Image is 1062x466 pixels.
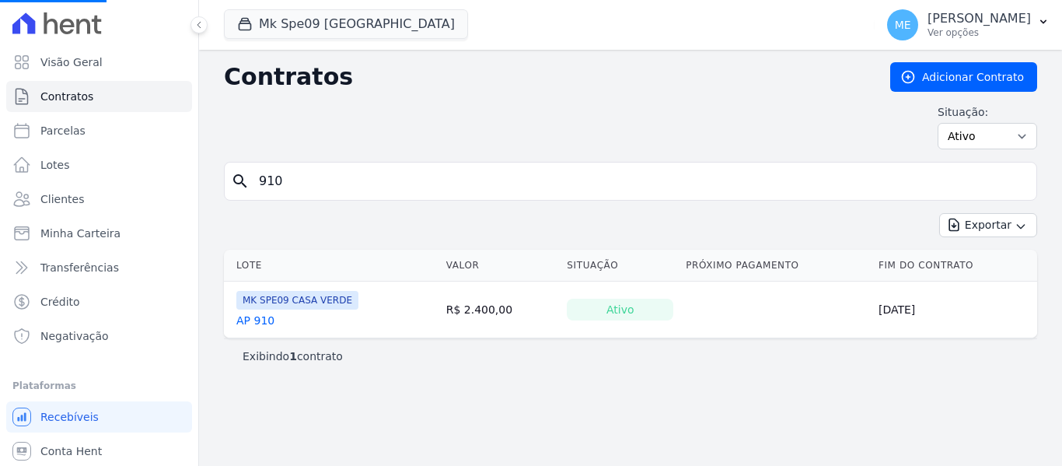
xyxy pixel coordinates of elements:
[939,213,1037,237] button: Exportar
[40,294,80,310] span: Crédito
[6,81,192,112] a: Contratos
[6,149,192,180] a: Lotes
[938,104,1037,120] label: Situação:
[250,166,1030,197] input: Buscar por nome do lote
[224,9,468,39] button: Mk Spe09 [GEOGRAPHIC_DATA]
[224,250,440,282] th: Lote
[895,19,911,30] span: ME
[6,218,192,249] a: Minha Carteira
[12,377,186,395] div: Plataformas
[40,443,102,459] span: Conta Hent
[236,313,274,328] a: AP 910
[872,250,1037,282] th: Fim do Contrato
[40,226,121,241] span: Minha Carteira
[40,260,119,275] span: Transferências
[890,62,1037,92] a: Adicionar Contrato
[561,250,679,282] th: Situação
[872,282,1037,338] td: [DATE]
[928,11,1031,26] p: [PERSON_NAME]
[40,54,103,70] span: Visão Geral
[289,350,297,363] b: 1
[6,184,192,215] a: Clientes
[6,252,192,283] a: Transferências
[679,250,872,282] th: Próximo Pagamento
[6,321,192,352] a: Negativação
[224,63,865,91] h2: Contratos
[875,3,1062,47] button: ME [PERSON_NAME] Ver opções
[6,115,192,146] a: Parcelas
[40,191,84,207] span: Clientes
[6,401,192,433] a: Recebíveis
[243,349,343,364] p: Exibindo contrato
[567,299,673,321] div: Ativo
[6,47,192,78] a: Visão Geral
[928,26,1031,39] p: Ver opções
[6,286,192,317] a: Crédito
[440,250,561,282] th: Valor
[40,89,93,104] span: Contratos
[231,172,250,191] i: search
[40,409,99,425] span: Recebíveis
[440,282,561,338] td: R$ 2.400,00
[40,157,70,173] span: Lotes
[236,291,358,310] span: MK SPE09 CASA VERDE
[40,328,109,344] span: Negativação
[40,123,86,138] span: Parcelas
